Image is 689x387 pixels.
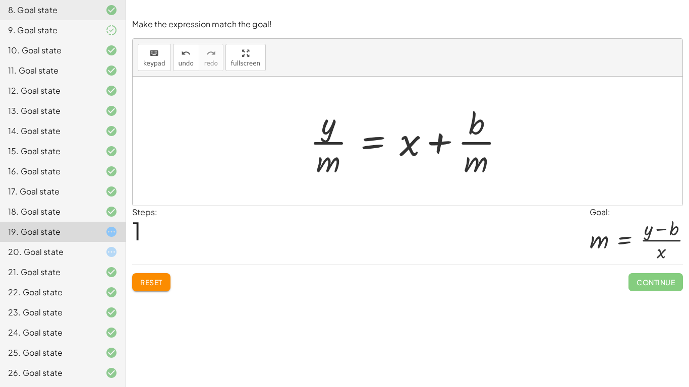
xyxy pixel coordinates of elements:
[8,266,89,278] div: 21. Goal state
[105,165,118,177] i: Task finished and correct.
[132,215,141,246] span: 1
[8,145,89,157] div: 15. Goal state
[8,206,89,218] div: 18. Goal state
[105,226,118,238] i: Task started.
[8,24,89,36] div: 9. Goal state
[105,306,118,318] i: Task finished and correct.
[8,44,89,56] div: 10. Goal state
[105,85,118,97] i: Task finished and correct.
[105,327,118,339] i: Task finished and correct.
[105,64,118,77] i: Task finished and correct.
[149,47,159,59] i: keyboard
[8,306,89,318] div: 23. Goal state
[199,44,223,71] button: redoredo
[204,60,218,67] span: redo
[8,105,89,117] div: 13. Goal state
[105,266,118,278] i: Task finished and correct.
[140,278,162,287] span: Reset
[143,60,165,67] span: keypad
[8,226,89,238] div: 19. Goal state
[105,24,118,36] i: Task finished and part of it marked as correct.
[8,85,89,97] div: 12. Goal state
[206,47,216,59] i: redo
[105,246,118,258] i: Task started.
[132,19,683,30] p: Make the expression match the goal!
[8,4,89,16] div: 8. Goal state
[105,185,118,198] i: Task finished and correct.
[105,206,118,218] i: Task finished and correct.
[8,64,89,77] div: 11. Goal state
[138,44,171,71] button: keyboardkeypad
[225,44,266,71] button: fullscreen
[105,125,118,137] i: Task finished and correct.
[105,145,118,157] i: Task finished and correct.
[132,273,170,291] button: Reset
[105,4,118,16] i: Task finished and correct.
[8,165,89,177] div: 16. Goal state
[181,47,191,59] i: undo
[105,286,118,298] i: Task finished and correct.
[8,125,89,137] div: 14. Goal state
[8,327,89,339] div: 24. Goal state
[105,347,118,359] i: Task finished and correct.
[105,105,118,117] i: Task finished and correct.
[173,44,199,71] button: undoundo
[590,206,683,218] div: Goal:
[8,286,89,298] div: 22. Goal state
[132,207,157,217] label: Steps:
[8,246,89,258] div: 20. Goal state
[179,60,194,67] span: undo
[8,347,89,359] div: 25. Goal state
[8,185,89,198] div: 17. Goal state
[105,44,118,56] i: Task finished and correct.
[105,367,118,379] i: Task finished and correct.
[8,367,89,379] div: 26. Goal state
[231,60,260,67] span: fullscreen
